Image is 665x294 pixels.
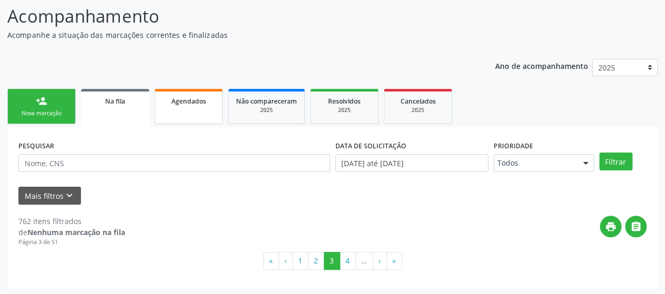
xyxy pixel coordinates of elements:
[605,221,617,232] i: print
[279,252,293,270] button: Go to previous page
[292,252,309,270] button: Go to page 1
[263,252,279,270] button: Go to first page
[318,106,371,114] div: 2025
[15,109,68,117] div: Nova marcação
[340,252,356,270] button: Go to page 4
[18,227,125,238] div: de
[27,227,125,237] strong: Nenhuma marcação na fila
[386,252,402,270] button: Go to last page
[495,59,588,72] p: Ano de acompanhamento
[236,106,297,114] div: 2025
[324,252,340,270] button: Go to page 3
[497,158,572,168] span: Todos
[7,3,463,29] p: Acompanhamento
[600,216,621,237] button: print
[335,138,406,154] label: DATA DE SOLICITAÇÃO
[18,252,647,270] ul: Pagination
[36,95,47,107] div: person_add
[18,187,81,205] button: Mais filtroskeyboard_arrow_down
[18,154,330,172] input: Nome, CNS
[335,154,488,172] input: Selecione um intervalo
[630,221,642,232] i: 
[625,216,647,237] button: 
[236,97,297,106] span: Não compareceram
[7,29,463,40] p: Acompanhe a situação das marcações correntes e finalizadas
[18,216,125,227] div: 762 itens filtrados
[401,97,436,106] span: Cancelados
[64,190,75,201] i: keyboard_arrow_down
[494,138,533,154] label: Prioridade
[18,238,125,247] div: Página 3 de 51
[328,97,361,106] span: Resolvidos
[599,153,632,170] button: Filtrar
[18,138,54,154] label: PESQUISAR
[171,97,206,106] span: Agendados
[392,106,444,114] div: 2025
[373,252,387,270] button: Go to next page
[308,252,324,270] button: Go to page 2
[105,97,125,106] span: Na fila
